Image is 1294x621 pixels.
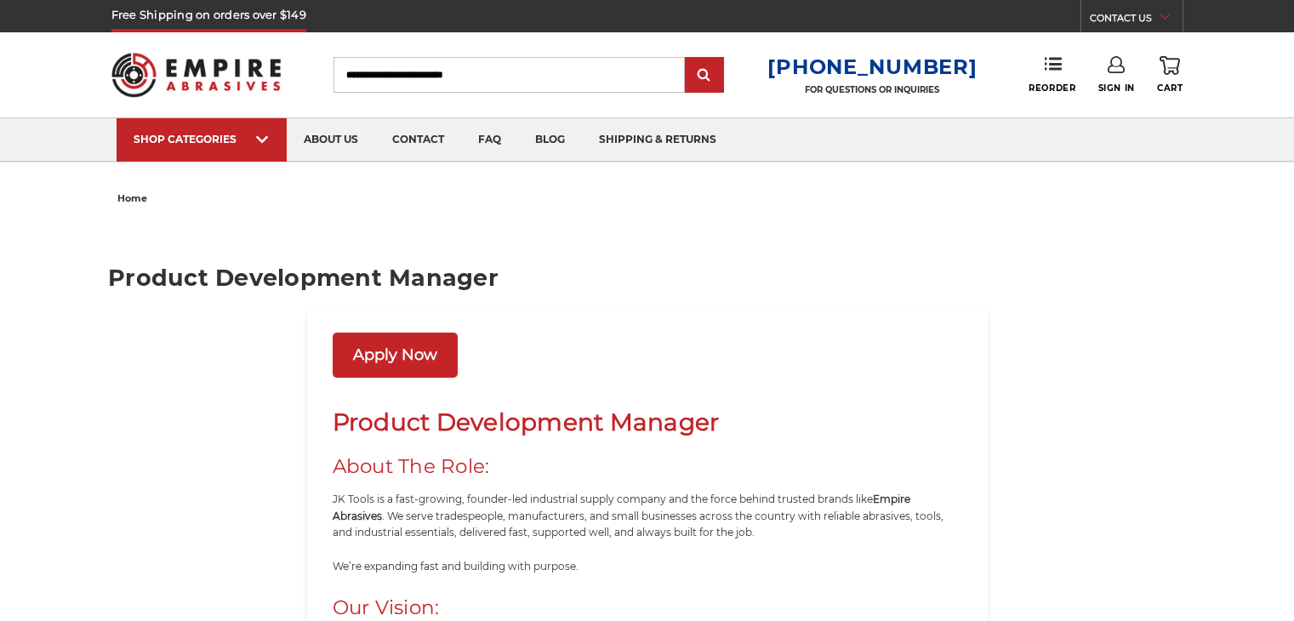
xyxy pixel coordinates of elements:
[375,118,461,162] a: contact
[111,42,282,108] img: Empire Abrasives
[333,451,962,482] h2: About The Role:
[108,266,1186,289] h1: Product Development Manager
[767,54,977,79] a: [PHONE_NUMBER]
[1029,56,1075,93] a: Reorder
[1098,83,1135,94] span: Sign In
[687,59,721,93] input: Submit
[582,118,733,162] a: shipping & returns
[333,491,962,540] p: JK Tools is a fast-growing, founder-led industrial supply company and the force behind trusted br...
[1090,9,1183,32] a: CONTACT US
[117,192,147,204] span: home
[134,133,270,145] div: SHOP CATEGORIES
[333,493,910,521] b: Empire Abrasives
[333,403,962,442] h1: Product Development Manager
[1157,56,1183,94] a: Cart
[461,118,518,162] a: faq
[287,118,375,162] a: about us
[333,333,458,378] a: Apply Now
[333,558,962,574] p: We’re expanding fast and building with purpose.
[518,118,582,162] a: blog
[767,84,977,95] p: FOR QUESTIONS OR INQUIRIES
[1029,83,1075,94] span: Reorder
[1157,83,1183,94] span: Cart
